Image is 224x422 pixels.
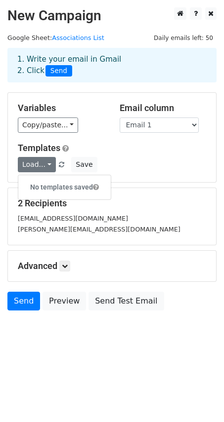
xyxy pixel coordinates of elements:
[150,34,217,41] a: Daily emails left: 50
[18,143,60,153] a: Templates
[18,261,206,271] h5: Advanced
[18,215,128,222] small: [EMAIL_ADDRESS][DOMAIN_NAME]
[7,7,217,24] h2: New Campaign
[18,157,56,172] a: Load...
[89,292,164,310] a: Send Test Email
[45,65,72,77] span: Send
[18,103,105,114] h5: Variables
[10,54,214,77] div: 1. Write your email in Gmail 2. Click
[52,34,104,41] a: Associations List
[7,292,40,310] a: Send
[175,375,224,422] iframe: Chat Widget
[18,117,78,133] a: Copy/paste...
[7,34,104,41] small: Google Sheet:
[18,226,180,233] small: [PERSON_NAME][EMAIL_ADDRESS][DOMAIN_NAME]
[18,198,206,209] h5: 2 Recipients
[71,157,97,172] button: Save
[43,292,86,310] a: Preview
[150,33,217,43] span: Daily emails left: 50
[120,103,207,114] h5: Email column
[18,179,111,195] h6: No templates saved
